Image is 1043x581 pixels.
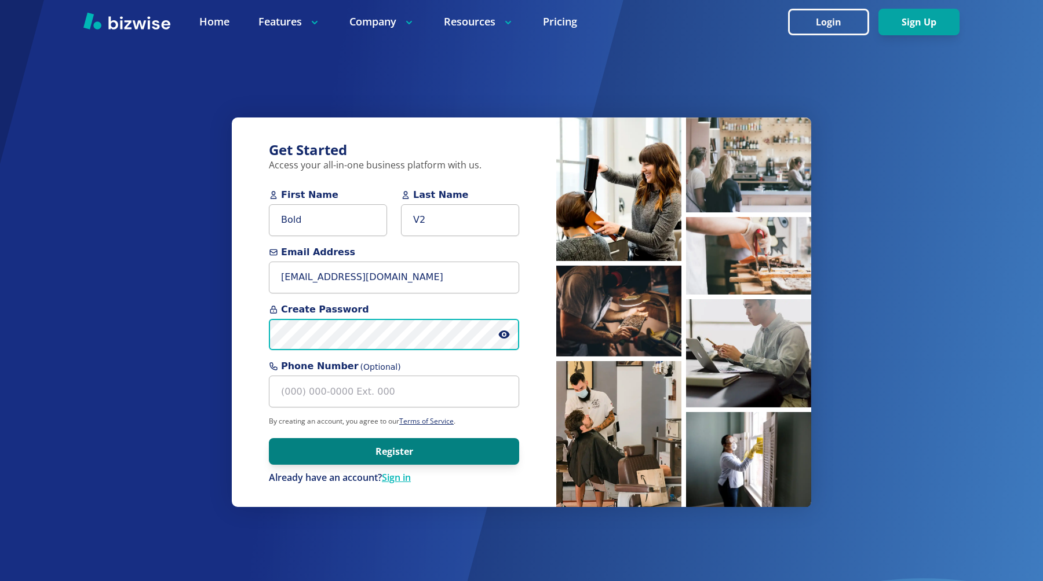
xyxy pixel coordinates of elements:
[269,303,519,317] span: Create Password
[399,416,454,426] a: Terms of Service
[269,376,519,407] input: (000) 000-0000 Ext. 000
[556,266,681,356] img: Man inspecting coffee beans
[788,17,878,28] a: Login
[83,12,170,30] img: Bizwise Logo
[199,14,229,29] a: Home
[269,159,519,172] p: Access your all-in-one business platform with us.
[269,472,519,484] div: Already have an account?Sign in
[269,359,519,373] span: Phone Number
[258,14,320,29] p: Features
[543,14,577,29] a: Pricing
[269,262,519,293] input: you@example.com
[686,299,811,407] img: Man working on laptop
[788,9,869,35] button: Login
[686,217,811,295] img: Pastry chef making pastries
[401,204,519,236] input: Last Name
[269,438,519,465] button: Register
[269,204,387,236] input: First Name
[686,412,811,508] img: Cleaner sanitizing windows
[556,117,681,261] img: Hairstylist blow drying hair
[556,361,681,508] img: Barber cutting hair
[360,361,401,373] span: (Optional)
[686,117,811,212] img: People waiting at coffee bar
[269,188,387,202] span: First Name
[382,471,411,484] a: Sign in
[401,188,519,202] span: Last Name
[269,245,519,259] span: Email Address
[349,14,415,29] p: Company
[269,417,519,426] p: By creating an account, you agree to our .
[269,141,519,160] h3: Get Started
[444,14,514,29] p: Resources
[878,9,960,35] button: Sign Up
[878,17,960,28] a: Sign Up
[269,472,519,484] p: Already have an account?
